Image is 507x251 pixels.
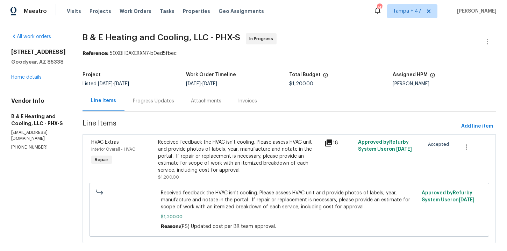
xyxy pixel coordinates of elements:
span: The total cost of line items that have been proposed by Opendoor. This sum includes line items th... [323,72,328,81]
span: [DATE] [396,147,412,152]
span: [DATE] [186,81,201,86]
h5: Project [83,72,101,77]
p: [EMAIL_ADDRESS][DOMAIN_NAME] [11,130,66,142]
div: Progress Updates [133,98,174,105]
span: Accepted [428,141,452,148]
div: Attachments [191,98,221,105]
span: Projects [90,8,111,15]
span: [DATE] [459,198,474,202]
span: Reason: [161,224,180,229]
span: Geo Assignments [219,8,264,15]
span: Properties [183,8,210,15]
span: $1,200.00 [161,213,417,220]
span: Tampa + 47 [393,8,421,15]
h5: Assigned HPM [393,72,428,77]
span: B & E Heating and Cooling, LLC - PHX-S [83,33,240,42]
b: Reference: [83,51,108,56]
span: [DATE] [202,81,217,86]
div: [PERSON_NAME] [393,81,496,86]
div: 50XBHDAKERXN7-b0ed5fbec [83,50,496,57]
span: $1,200.00 [158,175,179,179]
span: Approved by Refurby System User on [422,191,474,202]
span: Approved by Refurby System User on [358,140,412,152]
span: HVAC Extras [91,140,119,145]
span: [DATE] [114,81,129,86]
div: 18 [324,139,354,147]
div: Invoices [238,98,257,105]
span: The hpm assigned to this work order. [430,72,435,81]
span: Add line item [461,122,493,131]
span: $1,200.00 [289,81,313,86]
span: Received feedback the HVAC isn't cooling. Please assess HVAC unit and provide photos of labels, y... [161,189,417,210]
span: Maestro [24,8,47,15]
div: Line Items [91,97,116,104]
h4: Vendor Info [11,98,66,105]
span: [PERSON_NAME] [454,8,497,15]
h2: [STREET_ADDRESS] [11,49,66,56]
h5: Total Budget [289,72,321,77]
a: All work orders [11,34,51,39]
span: Listed [83,81,129,86]
span: Repair [92,156,111,163]
span: In Progress [249,35,276,42]
h5: B & E Heating and Cooling, LLC - PHX-S [11,113,66,127]
span: - [186,81,217,86]
span: Interior Overall - HVAC [91,147,135,151]
span: - [98,81,129,86]
span: Work Orders [120,8,151,15]
span: Tasks [160,9,174,14]
button: Add line item [458,120,496,133]
span: Visits [67,8,81,15]
div: 741 [377,4,382,11]
h5: Work Order Timeline [186,72,236,77]
span: Line Items [83,120,458,133]
h5: Goodyear, AZ 85338 [11,58,66,65]
p: [PHONE_NUMBER] [11,144,66,150]
a: Home details [11,75,42,80]
span: (PS) Updated cost per BR team approval. [180,224,276,229]
div: Received feedback the HVAC isn't cooling. Please assess HVAC unit and provide photos of labels, y... [158,139,321,174]
span: [DATE] [98,81,113,86]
